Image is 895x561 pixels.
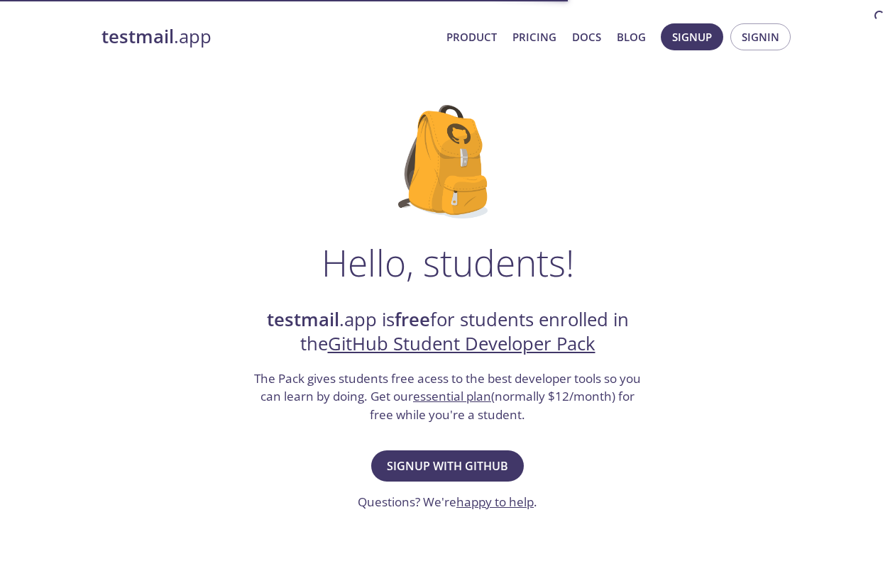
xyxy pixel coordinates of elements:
strong: testmail [101,24,174,49]
h3: The Pack gives students free acess to the best developer tools so you can learn by doing. Get our... [253,370,643,424]
img: github-student-backpack.png [398,105,497,218]
a: Blog [617,28,646,46]
h1: Hello, students! [322,241,574,284]
strong: testmail [267,307,339,332]
h3: Questions? We're . [358,493,537,511]
a: testmail.app [101,25,435,49]
span: Signin [742,28,779,46]
h2: .app is for students enrolled in the [253,308,643,357]
strong: free [395,307,430,332]
a: essential plan [413,388,491,404]
button: Signin [730,23,791,50]
span: Signup with GitHub [387,456,508,476]
a: happy to help [456,494,534,510]
a: Docs [572,28,601,46]
a: Product [446,28,497,46]
span: Signup [672,28,712,46]
a: Pricing [512,28,556,46]
a: GitHub Student Developer Pack [328,331,595,356]
button: Signup [661,23,723,50]
button: Signup with GitHub [371,450,524,482]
